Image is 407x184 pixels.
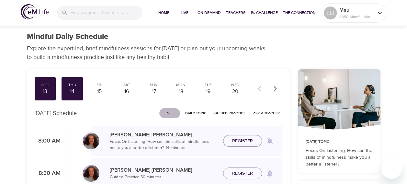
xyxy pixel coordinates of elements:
span: Register [232,137,253,145]
span: Guided Practice [214,110,245,116]
div: 14 [64,88,80,95]
h1: Mindful Daily Schedule [27,32,108,41]
div: 13 [37,88,53,95]
p: 8:30 AM [35,169,61,178]
div: Tue [200,82,216,88]
span: The Connection [283,9,315,16]
p: 8:00 AM [35,137,61,145]
div: Thu [64,82,80,88]
div: Sun [146,82,162,88]
div: 18 [173,88,189,95]
span: Daily Topic [185,110,207,116]
div: Wed [227,82,243,88]
span: Live [177,9,192,16]
div: Fri [91,82,107,88]
button: Daily Topic [183,108,209,118]
span: Remind me when a class goes live every Thursday at 8:30 AM [262,166,277,181]
button: Register [223,167,262,179]
img: Cindy2%20031422%20blue%20filter%20hi-res.jpg [83,165,99,182]
span: Remind me when a class goes live every Thursday at 8:00 AM [262,133,277,149]
div: 16 [119,88,135,95]
span: 1% Challenge [251,9,278,16]
p: 8350 Mindful Minutes [339,14,374,20]
span: Register [232,169,253,178]
p: [DATE] Topic [306,139,373,145]
p: Maui [339,6,374,14]
p: Focus On Listening: How can the skills of mindfulness make you a better a listener? [306,147,373,168]
button: All [159,108,180,118]
span: Teachers [226,9,245,16]
button: Register [223,135,262,147]
p: [PERSON_NAME] [PERSON_NAME] [110,166,218,174]
button: Guided Practice [212,108,248,118]
img: Cindy2%20031422%20blue%20filter%20hi-res.jpg [83,132,99,149]
p: [DATE] Schedule [35,109,77,118]
div: Wed [37,82,53,88]
div: Mon [173,82,189,88]
p: Guided Practice · 30 minutes [110,174,218,180]
span: Ask a Teacher [253,110,280,116]
p: Explore the expert-led, brief mindfulness sessions for [DATE] or plan out your upcoming weeks to ... [27,44,270,62]
input: Find programs, teachers, etc... [71,6,142,20]
div: 20 [227,88,243,95]
p: [PERSON_NAME] [PERSON_NAME] [110,131,218,139]
img: logo [21,4,49,19]
span: All [162,110,177,116]
div: 17 [146,88,162,95]
div: Sat [119,82,135,88]
span: On-Demand [198,9,221,16]
div: EB [324,6,337,19]
div: 19 [200,88,216,95]
span: Home [156,9,172,16]
div: 15 [91,88,107,95]
button: Ask a Teacher [251,108,282,118]
iframe: Button to launch messaging window [381,158,402,179]
p: Focus On Listening: How can the skills of mindfulness make you a better a listener? · 14 minutes [110,139,218,151]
